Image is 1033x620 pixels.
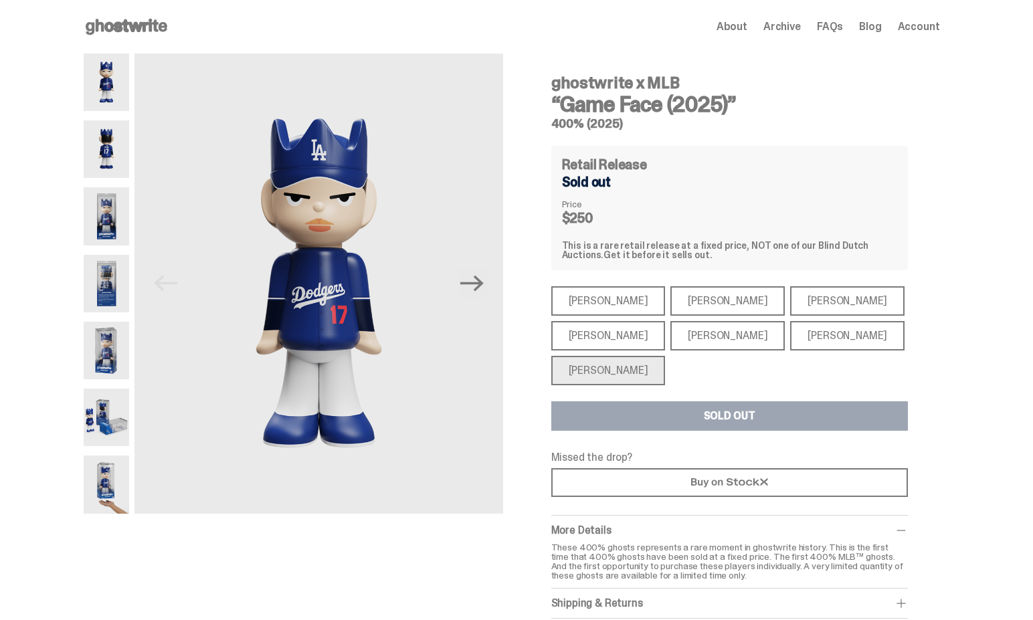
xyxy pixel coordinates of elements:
[562,211,629,225] dd: $250
[551,597,908,610] div: Shipping & Returns
[562,158,647,171] h4: Retail Release
[551,94,908,115] h3: “Game Face (2025)”
[859,21,881,32] a: Blog
[704,411,755,421] div: SOLD OUT
[817,21,843,32] a: FAQs
[551,321,666,350] div: [PERSON_NAME]
[134,54,502,514] img: 01-ghostwrite-mlb-game-face-hero-ohtani-front.png
[84,255,130,312] img: 04-ghostwrite-mlb-game-face-hero-ohtani-02.png
[562,199,629,209] dt: Price
[790,321,905,350] div: [PERSON_NAME]
[562,241,897,260] div: This is a rare retail release at a fixed price, NOT one of our Blind Dutch Auctions.
[898,21,940,32] a: Account
[670,286,785,316] div: [PERSON_NAME]
[551,542,908,580] p: These 400% ghosts represents a rare moment in ghostwrite history. This is the first time that 400...
[763,21,801,32] a: Archive
[84,54,130,111] img: 01-ghostwrite-mlb-game-face-hero-ohtani-front.png
[603,249,712,261] span: Get it before it sells out.
[551,356,666,385] div: [PERSON_NAME]
[551,286,666,316] div: [PERSON_NAME]
[551,401,908,431] button: SOLD OUT
[84,322,130,379] img: 05-ghostwrite-mlb-game-face-hero-ohtani-03.png
[670,321,785,350] div: [PERSON_NAME]
[562,175,897,189] div: Sold out
[551,452,908,463] p: Missed the drop?
[84,120,130,178] img: 02-ghostwrite-mlb-game-face-hero-ohtani-back.png
[458,269,487,298] button: Next
[84,389,130,446] img: 06-ghostwrite-mlb-game-face-hero-ohtani-04.png
[84,455,130,513] img: MLB400ScaleImage.2409-ezgif.com-optipng.png
[551,523,612,537] span: More Details
[717,21,747,32] a: About
[551,75,908,91] h4: ghostwrite x MLB
[551,118,908,130] h5: 400% (2025)
[84,187,130,245] img: 03-ghostwrite-mlb-game-face-hero-ohtani-01.png
[790,286,905,316] div: [PERSON_NAME]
